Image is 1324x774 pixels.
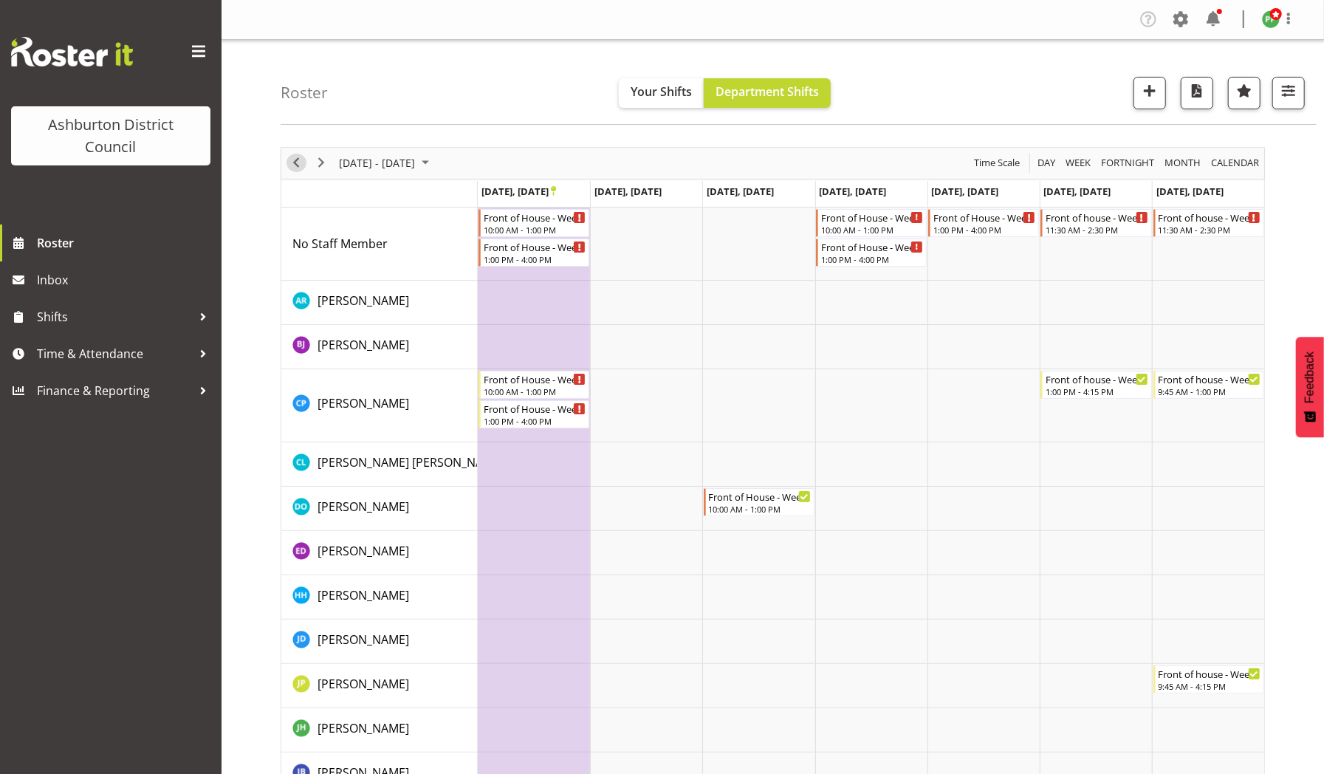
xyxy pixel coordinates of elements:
[318,587,409,603] span: [PERSON_NAME]
[1159,210,1260,225] div: Front of house - Weekend Volunteer
[1133,77,1166,109] button: Add a new shift
[318,631,409,648] span: [PERSON_NAME]
[484,415,586,427] div: 1:00 PM - 4:00 PM
[318,453,504,471] a: [PERSON_NAME] [PERSON_NAME]
[318,543,409,559] span: [PERSON_NAME]
[1156,185,1224,198] span: [DATE], [DATE]
[481,185,556,198] span: [DATE], [DATE]
[281,664,478,708] td: Jacqueline Paterson resource
[1262,10,1280,28] img: polly-price11030.jpg
[484,386,586,397] div: 10:00 AM - 1:00 PM
[933,224,1035,236] div: 1:00 PM - 4:00 PM
[1296,337,1324,437] button: Feedback - Show survey
[820,185,887,198] span: [DATE], [DATE]
[287,154,306,172] button: Previous
[281,84,328,101] h4: Roster
[11,37,133,66] img: Rosterit website logo
[1046,386,1148,397] div: 1:00 PM - 4:15 PM
[318,394,409,412] a: [PERSON_NAME]
[1159,680,1260,692] div: 9:45 AM - 4:15 PM
[281,620,478,664] td: Jackie Driver resource
[1228,77,1260,109] button: Highlight an important date within the roster.
[707,185,774,198] span: [DATE], [DATE]
[1159,386,1260,397] div: 9:45 AM - 1:00 PM
[37,232,214,254] span: Roster
[484,239,586,254] div: Front of House - Weekday
[1100,154,1156,172] span: Fortnight
[1159,666,1260,681] div: Front of house - Weekend
[318,586,409,604] a: [PERSON_NAME]
[37,306,192,328] span: Shifts
[484,210,586,225] div: Front of House - Weekday
[309,148,334,179] div: next period
[631,83,692,100] span: Your Shifts
[281,442,478,487] td: Connor Lysaght resource
[1209,154,1262,172] button: Month
[1153,371,1264,399] div: Charin Phumcharoen"s event - Front of house - Weekend Begin From Sunday, September 28, 2025 at 9:...
[484,401,586,416] div: Front of House - Weekday
[1064,154,1092,172] span: Week
[821,239,923,254] div: Front of House - Weekday
[821,253,923,265] div: 1:00 PM - 4:00 PM
[281,487,478,531] td: Denise O'Halloran resource
[26,114,196,158] div: Ashburton District Council
[816,239,927,267] div: No Staff Member"s event - Front of House - Weekday Begin From Thursday, September 25, 2025 at 1:0...
[816,209,927,237] div: No Staff Member"s event - Front of House - Weekday Begin From Thursday, September 25, 2025 at 10:...
[318,676,409,692] span: [PERSON_NAME]
[318,720,409,736] span: [PERSON_NAME]
[337,154,436,172] button: September 2025
[484,253,586,265] div: 1:00 PM - 4:00 PM
[318,675,409,693] a: [PERSON_NAME]
[318,454,504,470] span: [PERSON_NAME] [PERSON_NAME]
[479,400,589,428] div: Charin Phumcharoen"s event - Front of House - Weekday Begin From Monday, September 22, 2025 at 1:...
[284,148,309,179] div: previous period
[973,154,1021,172] span: Time Scale
[594,185,662,198] span: [DATE], [DATE]
[704,488,814,516] div: Denise O'Halloran"s event - Front of House - Weekday Begin From Wednesday, September 24, 2025 at ...
[1303,352,1317,403] span: Feedback
[1099,154,1157,172] button: Fortnight
[318,719,409,737] a: [PERSON_NAME]
[334,148,438,179] div: September 22 - 28, 2025
[716,83,819,100] span: Department Shifts
[1181,77,1213,109] button: Download a PDF of the roster according to the set date range.
[1163,154,1202,172] span: Month
[1044,185,1111,198] span: [DATE], [DATE]
[972,154,1023,172] button: Time Scale
[479,239,589,267] div: No Staff Member"s event - Front of House - Weekday Begin From Monday, September 22, 2025 at 1:00:...
[1162,154,1204,172] button: Timeline Month
[281,325,478,369] td: Barbara Jaine resource
[292,235,388,253] a: No Staff Member
[484,224,586,236] div: 10:00 AM - 1:00 PM
[1153,665,1264,693] div: Jacqueline Paterson"s event - Front of house - Weekend Begin From Sunday, September 28, 2025 at 9...
[37,380,192,402] span: Finance & Reporting
[318,498,409,516] a: [PERSON_NAME]
[1046,210,1148,225] div: Front of house - Weekend Volunteer
[318,292,409,309] a: [PERSON_NAME]
[318,337,409,353] span: [PERSON_NAME]
[337,154,416,172] span: [DATE] - [DATE]
[281,208,478,281] td: No Staff Member resource
[281,369,478,442] td: Charin Phumcharoen resource
[619,78,704,108] button: Your Shifts
[292,236,388,252] span: No Staff Member
[1036,154,1057,172] span: Day
[932,185,999,198] span: [DATE], [DATE]
[281,281,478,325] td: Andrew Rankin resource
[1046,224,1148,236] div: 11:30 AM - 2:30 PM
[1159,224,1260,236] div: 11:30 AM - 2:30 PM
[1040,209,1151,237] div: No Staff Member"s event - Front of house - Weekend Volunteer Begin From Saturday, September 27, 2...
[1210,154,1260,172] span: calendar
[709,489,811,504] div: Front of House - Weekday
[1063,154,1094,172] button: Timeline Week
[821,224,923,236] div: 10:00 AM - 1:00 PM
[1153,209,1264,237] div: No Staff Member"s event - Front of house - Weekend Volunteer Begin From Sunday, September 28, 202...
[933,210,1035,225] div: Front of House - Weekday
[1035,154,1058,172] button: Timeline Day
[479,209,589,237] div: No Staff Member"s event - Front of House - Weekday Begin From Monday, September 22, 2025 at 10:00...
[928,209,1039,237] div: No Staff Member"s event - Front of House - Weekday Begin From Friday, September 26, 2025 at 1:00:...
[312,154,332,172] button: Next
[484,371,586,386] div: Front of House - Weekday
